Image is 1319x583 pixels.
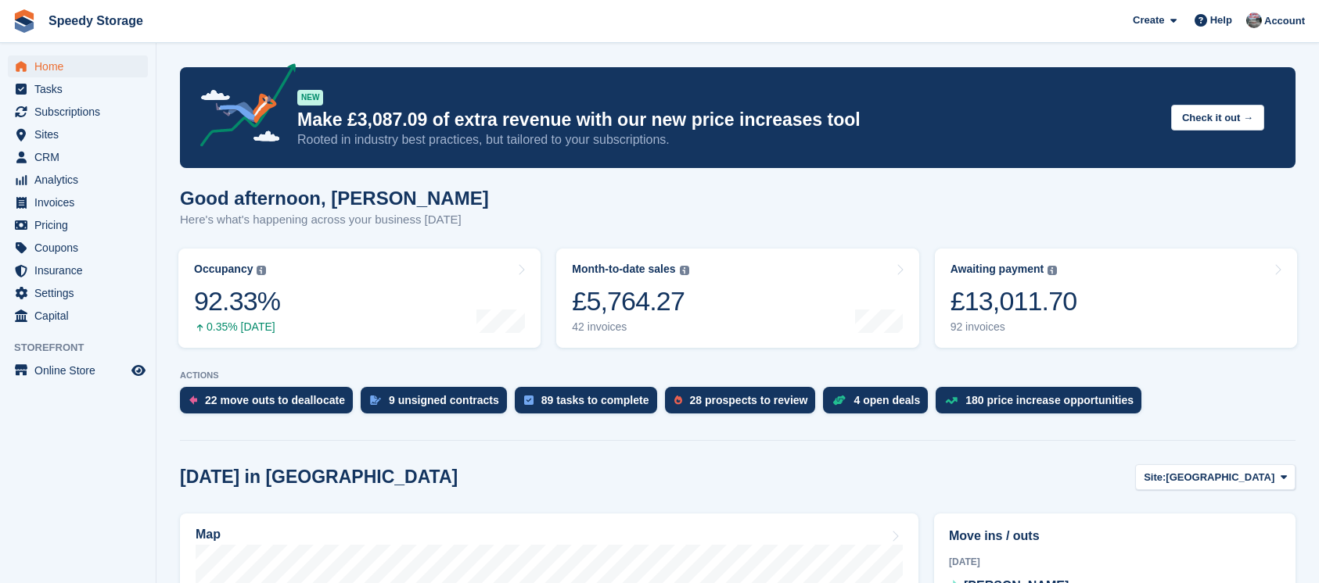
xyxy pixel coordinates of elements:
span: Subscriptions [34,101,128,123]
a: menu [8,259,148,281]
img: stora-icon-8386f47178a22dfd0bd8f6a31ec36ba5ce8667c1dd55bd0f319d3a0aa187defe.svg [13,9,36,33]
img: price-adjustments-announcement-icon-8257ccfd72463d97f412b2fc003d46551f7dbcb40ab6d574587a9cd5c0d94... [187,63,297,152]
img: task-75834270c22a3079a89374b754ae025e5fb1db73e45f91037f5363f120a921f8.svg [524,395,534,405]
div: 22 move outs to deallocate [205,394,345,406]
span: Help [1210,13,1232,28]
a: menu [8,101,148,123]
span: Home [34,55,128,77]
img: contract_signature_icon-13c848040528278c33f63329250d36e43548de30e8caae1d1a13099fd9432cc5.svg [370,395,381,405]
h2: [DATE] in [GEOGRAPHIC_DATA] [180,467,458,488]
div: 0.35% [DATE] [194,320,280,334]
div: £5,764.27 [572,285,688,317]
img: Dan Jackson [1246,13,1262,28]
a: Preview store [129,361,148,380]
span: Sites [34,123,128,145]
div: 4 open deals [854,394,920,406]
span: Settings [34,282,128,304]
h2: Move ins / outs [949,527,1281,545]
img: prospect-51fa495bee0391a8d652442698ab0144808aea92771e9ea1ae160a38d050c398.svg [674,395,682,405]
a: menu [8,123,148,145]
div: 28 prospects to review [690,394,808,406]
div: 92.33% [194,285,280,317]
div: 180 price increase opportunities [965,394,1134,406]
a: menu [8,146,148,168]
button: Check it out → [1171,105,1264,131]
h2: Map [196,528,221,542]
p: Make £3,087.09 of extra revenue with our new price increases tool [297,109,1159,131]
h1: Good afternoon, [PERSON_NAME] [180,188,489,209]
a: 9 unsigned contracts [361,387,515,421]
span: Create [1133,13,1164,28]
a: menu [8,191,148,213]
img: move_outs_to_deallocate_icon-f764333ba52eb49d3ac5e1228854f67142a1ed5810a6f6cc68b1a99e826820c5.svg [189,395,197,405]
a: menu [8,214,148,236]
a: menu [8,282,148,304]
span: [GEOGRAPHIC_DATA] [1166,470,1274,485]
p: Rooted in industry best practices, but tailored to your subscriptions. [297,131,1159,148]
span: Tasks [34,78,128,100]
a: 22 move outs to deallocate [180,387,361,421]
div: £13,011.70 [951,285,1077,317]
a: menu [8,237,148,259]
span: Online Store [34,359,128,381]
span: Capital [34,305,128,327]
span: CRM [34,146,128,168]
img: price_increase_opportunities-93ffe204e8149a01c8c9dc8f82e8f89637d9d84a8eef4429ea346261dce0b2c0.svg [945,397,958,404]
span: Storefront [14,340,156,356]
div: [DATE] [949,555,1281,569]
a: Month-to-date sales £5,764.27 42 invoices [556,249,918,348]
a: menu [8,169,148,191]
a: 180 price increase opportunities [936,387,1149,421]
span: Site: [1144,470,1166,485]
div: 42 invoices [572,320,688,334]
span: Pricing [34,214,128,236]
div: NEW [297,90,323,106]
a: menu [8,78,148,100]
div: 9 unsigned contracts [389,394,499,406]
div: 89 tasks to complete [541,394,649,406]
p: Here's what's happening across your business [DATE] [180,211,489,229]
button: Site: [GEOGRAPHIC_DATA] [1135,464,1296,490]
a: Speedy Storage [42,8,149,34]
a: Awaiting payment £13,011.70 92 invoices [935,249,1297,348]
span: Invoices [34,191,128,213]
div: 92 invoices [951,320,1077,334]
img: icon-info-grey-7440780725fd019a000dd9b08b2336e03edf1995a4989e88bcd33f0948082b44.svg [1048,266,1057,275]
div: Occupancy [194,263,253,276]
a: 4 open deals [823,387,936,421]
div: Awaiting payment [951,263,1044,276]
img: icon-info-grey-7440780725fd019a000dd9b08b2336e03edf1995a4989e88bcd33f0948082b44.svg [680,266,689,275]
a: 89 tasks to complete [515,387,665,421]
span: Coupons [34,237,128,259]
img: deal-1b604bf984904fb50ccaf53a9ad4b4a5d6e5aea283cecdc64d6e3604feb123c2.svg [832,395,846,406]
p: ACTIONS [180,370,1296,381]
span: Insurance [34,259,128,281]
span: Account [1264,13,1305,29]
a: Occupancy 92.33% 0.35% [DATE] [178,249,541,348]
span: Analytics [34,169,128,191]
img: icon-info-grey-7440780725fd019a000dd9b08b2336e03edf1995a4989e88bcd33f0948082b44.svg [257,266,266,275]
a: menu [8,359,148,381]
div: Month-to-date sales [572,263,675,276]
a: menu [8,305,148,327]
a: menu [8,55,148,77]
a: 28 prospects to review [665,387,824,421]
